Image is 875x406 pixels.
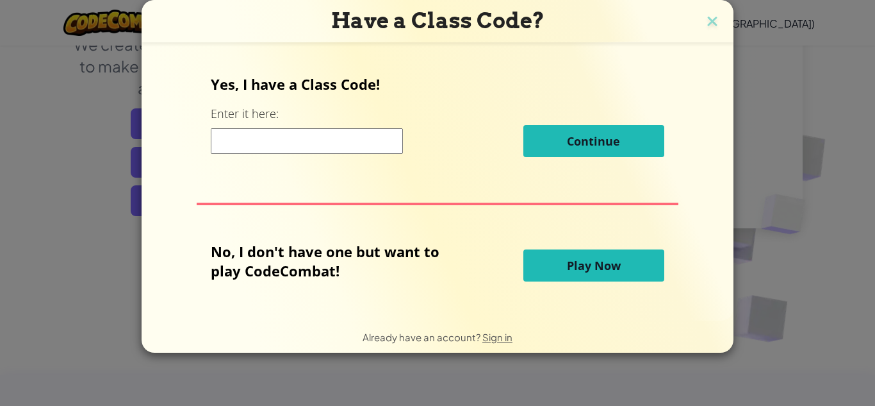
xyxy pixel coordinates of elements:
p: Yes, I have a Class Code! [211,74,664,94]
img: close icon [704,13,721,32]
a: Sign in [482,331,512,343]
span: Continue [567,133,620,149]
button: Continue [523,125,664,157]
button: Play Now [523,250,664,282]
span: Play Now [567,258,621,273]
p: No, I don't have one but want to play CodeCombat! [211,242,459,280]
span: Have a Class Code? [331,8,544,33]
span: Already have an account? [363,331,482,343]
label: Enter it here: [211,106,279,122]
